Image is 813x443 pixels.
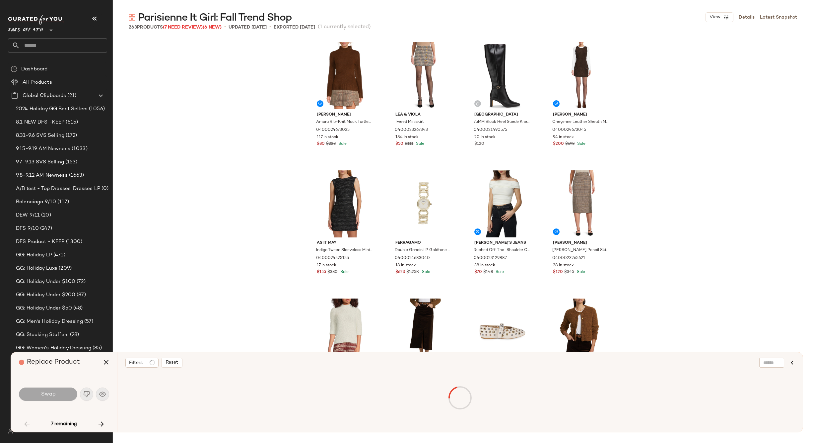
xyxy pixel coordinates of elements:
span: 9.8-9.12 AM Newness [16,172,68,179]
span: $50 [395,141,403,147]
a: Details [739,14,755,21]
span: 0400024673035 [316,127,350,133]
span: Tweed Miniskirt [395,119,424,125]
span: GG: Men's Holiday Dressing [16,318,83,325]
span: 20 in stock [474,134,496,140]
img: 0400024673035_BROWN [311,42,378,109]
span: (471) [52,251,65,259]
span: 117 in stock [317,134,338,140]
img: 0400022306829 [469,299,536,366]
span: 7 remaining [51,421,77,427]
span: Lea & Viola [395,112,451,118]
span: 0400023129887 [474,255,507,261]
span: $120 [474,141,484,147]
span: 17 in stock [317,263,336,269]
span: Indigo Tweed Sleeveless Minidress [316,247,372,253]
span: 0400024525155 [316,255,349,261]
span: (48) [72,305,83,312]
span: Ruched Off-The-Shoulder Cotton-Blend Top [474,247,530,253]
span: $155 [317,269,326,275]
span: (28) [69,331,79,339]
span: Balenciaga 9/10 [16,198,56,206]
span: (20) [40,212,51,219]
img: svg%3e [11,66,17,72]
span: $70 [474,269,482,275]
span: GG: Holiday Under $50 [16,305,72,312]
span: 18 in stock [395,263,416,269]
span: Sale [494,270,504,274]
span: (153) [64,158,78,166]
span: [GEOGRAPHIC_DATA] [474,112,530,118]
span: (7 Need Review) [163,25,203,30]
p: Exported [DATE] [274,24,315,31]
span: 9.7-9.13 SVS Selling [16,158,64,166]
span: DFS Product - KEEP [16,238,65,246]
img: 0400024673045_MOCHA [548,42,614,109]
span: (515) [64,119,78,126]
span: 0400024683040 [395,255,430,261]
span: (209) [57,265,72,272]
img: 0400023265621 [548,170,614,237]
span: DEW 9/11 [16,212,40,219]
span: $80 [317,141,325,147]
span: Amara Rib-Knit Mock Turtleneck Sweater [316,119,372,125]
a: Latest Snapshot [760,14,797,21]
span: 0400021490575 [474,127,507,133]
span: GG: Holiday Luxe [16,265,57,272]
img: 0400022959376_ESPRESSO [390,299,457,366]
span: • [269,23,271,31]
span: Reset [166,360,178,365]
img: svg%3e [8,428,13,434]
span: (1033) [70,145,88,153]
span: 2024 Holiday GG Best Sellers [16,105,88,113]
span: View [709,15,720,20]
span: (21) [66,92,76,100]
span: All Products [23,79,52,86]
span: 184 in stock [395,134,419,140]
img: 0400023086860_IVORY [311,299,378,366]
span: (172) [64,132,77,139]
span: $380 [327,269,338,275]
span: $345 [564,269,574,275]
span: Global Clipboards [23,92,66,100]
span: 0400023267343 [395,127,428,133]
div: Products [129,24,222,31]
span: GG: Holiday Under $200 [16,291,75,299]
span: 8.1 NEW DFS -KEEP [16,119,64,126]
span: A/B test - Top Dresses: Dresses LP [16,185,100,193]
span: Replace Product [27,359,80,366]
span: 9.15-9.19 AM Newness [16,145,70,153]
span: GG: Holiday LP [16,251,52,259]
span: [PERSON_NAME]'s Jeans [474,240,530,246]
span: Sale [339,270,349,274]
img: 0400022965679_CAMEL [548,299,614,366]
span: Sale [576,270,585,274]
span: 0400023265621 [552,255,585,261]
span: $120 [553,269,563,275]
span: Sale [337,142,347,146]
span: [PERSON_NAME] Pencil Skirt [552,247,608,253]
span: Cheyenne Leather Sheath Minidress [552,119,608,125]
span: 263 [129,25,137,30]
span: Ferragamo [395,240,451,246]
span: (1 currently selected) [318,23,371,31]
img: svg%3e [476,102,480,106]
span: Dashboard [21,65,47,73]
span: (1300) [65,238,83,246]
span: (1663) [68,172,84,179]
button: View [706,12,733,22]
span: (87) [75,291,86,299]
span: DFS 9/10 [16,225,39,232]
span: GG: Women's Holiday Dressing [16,344,91,352]
img: svg%3e [129,14,135,21]
img: 0400023267343_GREYMULTI [390,42,457,109]
span: Sale [576,142,585,146]
span: 38 in stock [474,263,495,269]
img: 0400024525155_BLACKTWEED [311,170,378,237]
span: (85) [91,344,102,352]
span: [PERSON_NAME] [317,112,373,118]
span: $698 [565,141,575,147]
span: Sale [415,142,424,146]
span: GG: Holiday Under $100 [16,278,75,286]
p: updated [DATE] [229,24,267,31]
